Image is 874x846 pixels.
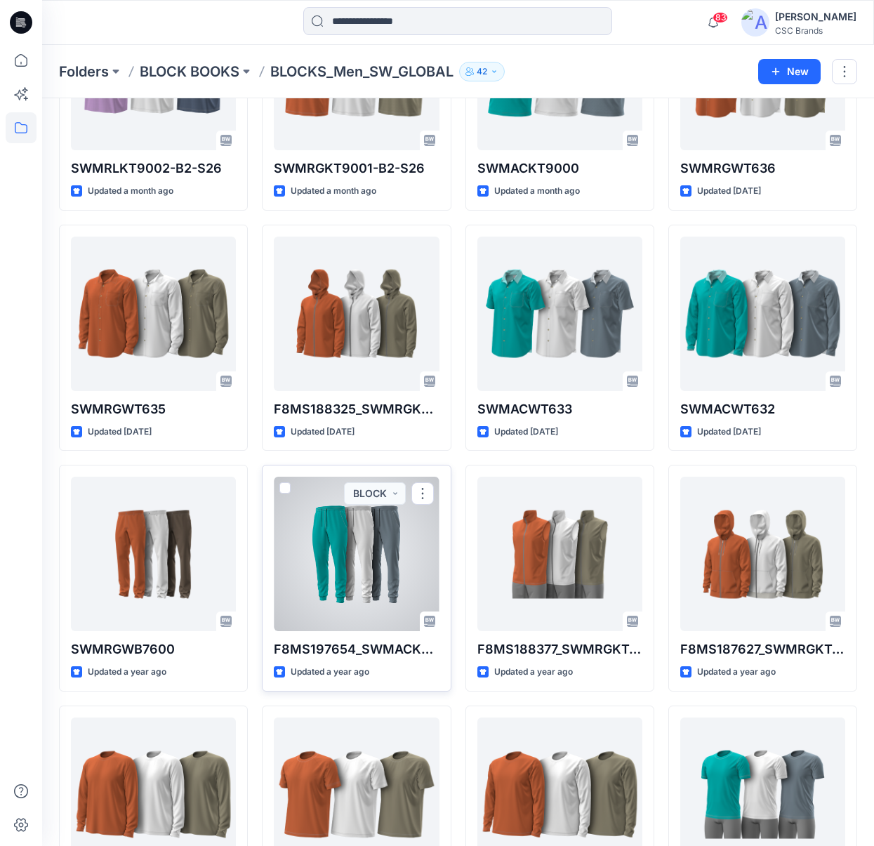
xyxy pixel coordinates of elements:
[71,237,236,391] a: SWMRGWT635
[477,237,642,391] a: SWMACWT633
[59,62,109,81] a: Folders
[71,159,236,178] p: SWMRLKT9002-B2-S26
[680,237,845,391] a: SWMACWT632
[71,640,236,659] p: SWMRGWB7600
[477,159,642,178] p: SWMACKT9000
[697,425,761,439] p: Updated [DATE]
[274,159,439,178] p: SWMRGKT9001-B2-S26
[697,184,761,199] p: Updated [DATE]
[88,665,166,680] p: Updated a year ago
[680,640,845,659] p: F8MS187627_SWMRGKT7003_F18_GLREG_VFA
[758,59,821,84] button: New
[680,159,845,178] p: SWMRGWT636
[775,8,856,25] div: [PERSON_NAME]
[680,477,845,631] a: F8MS187627_SWMRGKT7003_F18_GLREG_VFA
[494,665,573,680] p: Updated a year ago
[291,665,369,680] p: Updated a year ago
[274,640,439,659] p: F8MS197654_SWMACKB7603_F18_GLACT_VFA
[88,184,173,199] p: Updated a month ago
[775,25,856,36] div: CSC Brands
[274,399,439,419] p: F8MS188325_SWMRGKT7004_F18_GLREG_VFA
[477,640,642,659] p: F8MS188377_SWMRGKT7005_F18_GLREG_VFA
[459,62,505,81] button: 42
[494,184,580,199] p: Updated a month ago
[140,62,239,81] a: BLOCK BOOKS
[71,477,236,631] a: SWMRGWB7600
[741,8,769,37] img: avatar
[270,62,453,81] p: BLOCKS_Men_SW_GLOBAL
[291,184,376,199] p: Updated a month ago
[274,477,439,631] a: F8MS197654_SWMACKB7603_F18_GLACT_VFA
[88,425,152,439] p: Updated [DATE]
[477,477,642,631] a: F8MS188377_SWMRGKT7005_F18_GLREG_VFA
[477,399,642,419] p: SWMACWT633
[291,425,355,439] p: Updated [DATE]
[71,399,236,419] p: SWMRGWT635
[697,665,776,680] p: Updated a year ago
[494,425,558,439] p: Updated [DATE]
[680,399,845,419] p: SWMACWT632
[274,237,439,391] a: F8MS188325_SWMRGKT7004_F18_GLREG_VFA
[713,12,728,23] span: 83
[477,64,487,79] p: 42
